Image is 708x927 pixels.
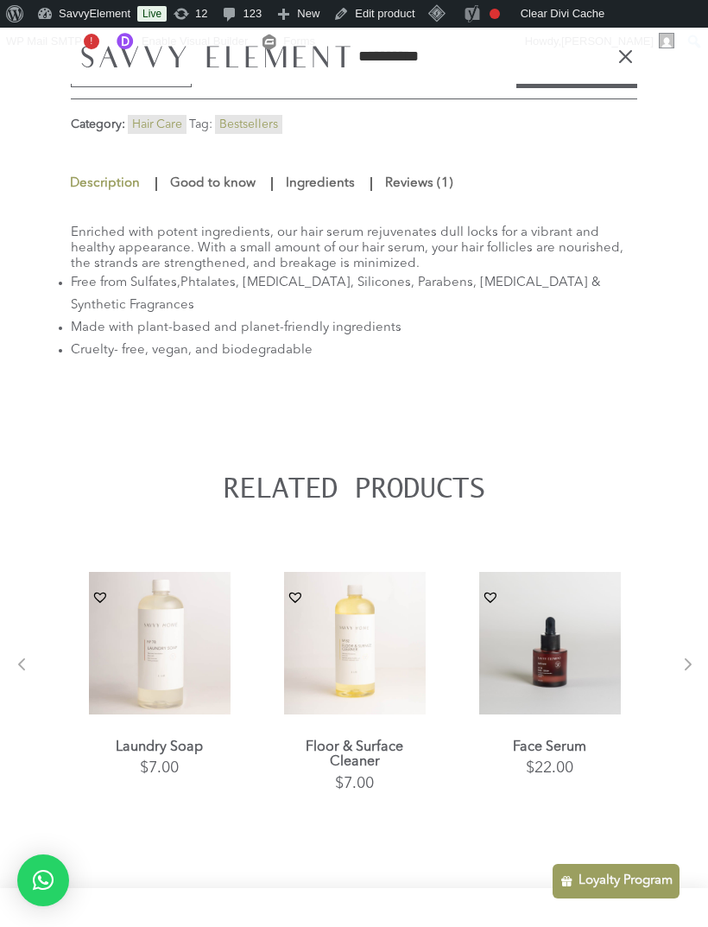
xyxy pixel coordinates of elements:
[335,776,374,791] bdi: 7.00
[71,225,637,272] p: Enriched with potent ingredients, our hair serum rejuvenates dull locks for a vibrant and healthy...
[219,118,278,130] a: Bestsellers
[189,118,212,130] span: Tag:
[84,34,99,49] span: !
[578,871,673,892] p: Loyalty Program
[281,168,359,200] a: Ingredients
[71,276,601,312] span: , [MEDICAL_DATA], Silicones, Parabens, [MEDICAL_DATA] & Synthetic Fragrances
[71,321,401,334] span: Made with plant-based and planet-friendly ingredients
[526,760,534,776] span: $
[284,740,427,771] h1: Floor & Surface Cleaner
[137,6,167,22] a: Live
[381,168,458,200] a: Reviews (1)
[335,776,344,791] span: $
[140,760,179,776] bdi: 7.00
[180,276,236,289] span: Phtalates
[490,9,500,19] div: Focus keyphrase not set
[284,572,427,714] img: Floor & Surface Cleaner by Savvy Element
[132,118,182,130] a: Hair Care
[561,35,654,48] span: [PERSON_NAME]
[479,740,622,756] h1: Face Serum
[71,344,313,357] span: Cruelty- free, vegan, and biodegradable
[519,28,681,55] a: Howdy,
[71,118,125,130] span: Category:
[69,168,144,200] a: Description
[283,28,315,55] span: Forms
[479,572,622,714] img: Face Serum
[166,168,260,200] a: Good to know
[140,760,149,776] span: $
[71,473,637,511] h2: Related Products
[89,740,231,756] h1: Laundry Soap
[663,670,680,687] button: Next
[71,276,180,289] span: Free from Sulfates,
[89,572,231,714] img: Laundry Soap by Savvy Element
[106,28,255,55] a: Enable Visual Builder
[28,670,45,687] button: Previous
[526,760,573,776] bdi: 22.00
